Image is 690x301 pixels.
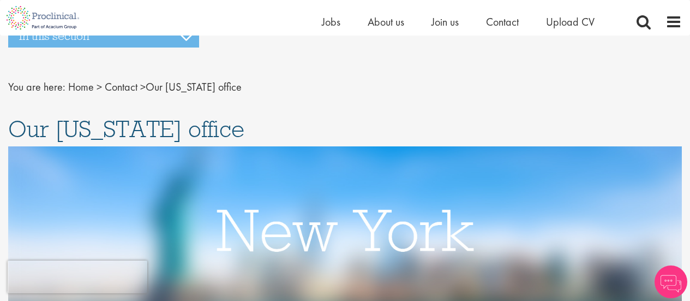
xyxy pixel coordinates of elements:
span: You are here: [8,80,65,94]
a: breadcrumb link to Home [68,80,94,94]
span: Our [US_STATE] office [68,80,242,94]
span: Our [US_STATE] office [8,114,244,144]
img: Chatbot [655,265,687,298]
a: breadcrumb link to Contact [105,80,137,94]
iframe: reCAPTCHA [8,261,147,293]
span: > [97,80,102,94]
span: > [140,80,146,94]
a: Contact [486,15,519,29]
a: About us [368,15,404,29]
a: Join us [431,15,459,29]
a: Upload CV [546,15,595,29]
a: Jobs [322,15,340,29]
h3: In this section [8,25,199,48]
